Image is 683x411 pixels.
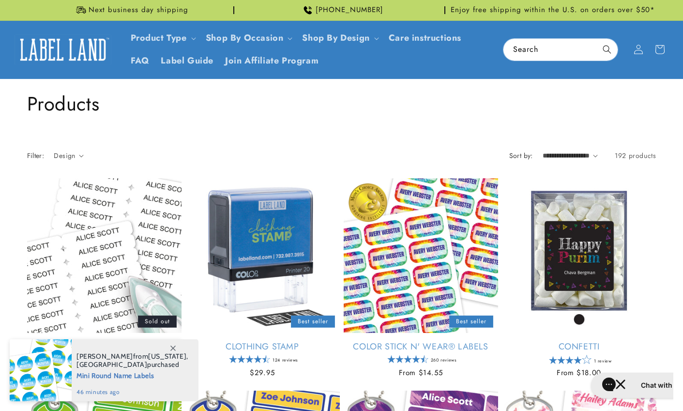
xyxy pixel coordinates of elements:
button: Gorgias live chat [5,3,107,29]
span: [PERSON_NAME] [76,352,133,361]
a: FAQ [125,49,155,72]
span: Care instructions [389,32,461,44]
button: Search [596,39,618,60]
span: Design [54,151,75,160]
span: 192 products [615,151,656,160]
span: Label Guide [161,55,213,66]
span: Shop By Occasion [206,32,284,44]
span: 46 minutes ago [76,388,188,396]
label: Sort by: [509,151,533,160]
h2: Filter: [27,151,45,161]
span: Enjoy free shipping within the U.S. on orders over $50* [451,5,655,15]
span: [US_STATE] [148,352,186,361]
a: Product Type [131,32,187,44]
summary: Shop By Occasion [200,27,297,49]
a: Color Stick N' Wear® Labels [344,341,498,352]
summary: Shop By Design [296,27,382,49]
a: Label Guide [155,49,219,72]
iframe: Gorgias live chat messenger [586,369,673,401]
span: [GEOGRAPHIC_DATA] [76,360,147,369]
span: Next business day shipping [89,5,188,15]
span: [PHONE_NUMBER] [316,5,383,15]
img: Label Land [15,34,111,64]
a: Care instructions [383,27,467,49]
a: Label Land [11,31,115,68]
a: Shop By Design [302,32,369,44]
h1: Products [27,91,656,116]
span: from , purchased [76,352,188,369]
summary: Product Type [125,27,200,49]
span: Mini Round Name Labels [76,369,188,381]
summary: Design (0 selected) [54,151,84,161]
a: Clothing Stamp [185,341,340,352]
h2: Chat with us [55,11,96,21]
span: Join Affiliate Program [225,55,319,66]
a: Confetti [502,341,656,352]
a: Join Affiliate Program [219,49,324,72]
span: FAQ [131,55,150,66]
